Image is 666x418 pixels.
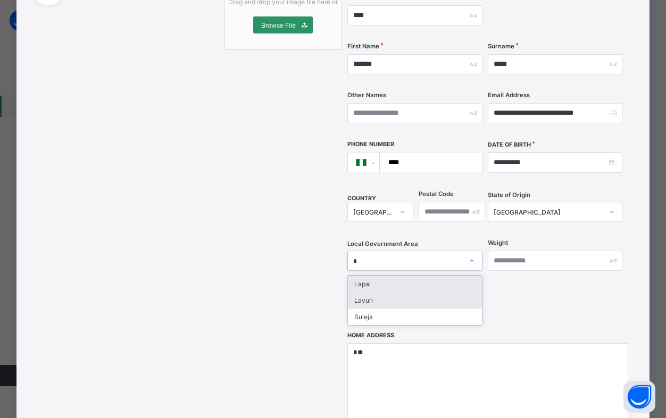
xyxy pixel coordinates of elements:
[348,276,482,292] div: Lapai
[347,332,394,339] label: Home Address
[347,240,418,248] span: Local Government Area
[347,91,386,99] label: Other Names
[261,21,296,29] span: Browse File
[348,292,482,309] div: Lavun
[488,91,530,99] label: Email Address
[419,190,454,198] label: Postal Code
[488,191,530,199] span: State of Origin
[488,141,531,148] label: Date of Birth
[348,309,482,325] div: Suleja
[494,208,603,216] div: [GEOGRAPHIC_DATA]
[488,42,514,50] label: Surname
[347,141,394,148] label: Phone Number
[347,42,379,50] label: First Name
[623,381,655,413] button: Open asap
[488,239,508,246] label: Weight
[347,195,376,202] span: COUNTRY
[353,208,394,216] div: [GEOGRAPHIC_DATA]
